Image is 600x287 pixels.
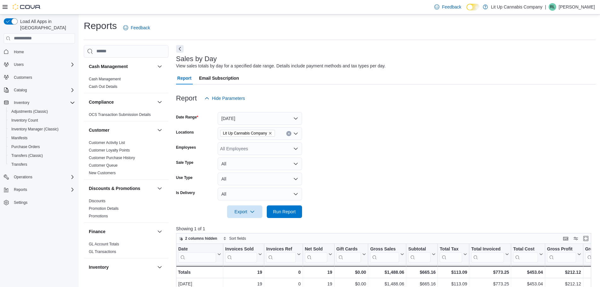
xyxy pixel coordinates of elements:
[1,60,77,69] button: Users
[89,214,108,219] span: Promotions
[547,246,576,252] div: Gross Profit
[176,63,386,69] div: View sales totals by day for a specified date range. Details include payment methods and tax type...
[218,158,302,170] button: All
[176,145,196,150] label: Employees
[178,246,216,252] div: Date
[218,173,302,185] button: All
[14,175,32,180] span: Operations
[11,199,30,206] a: Settings
[89,127,155,133] button: Customer
[84,240,169,258] div: Finance
[178,246,221,262] button: Date
[1,86,77,95] button: Catalog
[231,205,259,218] span: Export
[9,117,41,124] a: Inventory Count
[440,246,462,252] div: Total Tax
[4,45,75,224] nav: Complex example
[9,161,30,168] a: Transfers
[84,111,169,121] div: Compliance
[305,268,332,276] div: 19
[1,47,77,56] button: Home
[11,198,75,206] span: Settings
[89,228,106,235] h3: Finance
[370,246,399,252] div: Gross Sales
[11,186,30,193] button: Reports
[89,242,119,247] span: GL Account Totals
[225,246,262,262] button: Invoices Sold
[11,99,32,106] button: Inventory
[176,190,195,195] label: Is Delivery
[156,98,163,106] button: Compliance
[212,95,245,101] span: Hide Parameters
[6,134,77,142] button: Manifests
[218,188,302,200] button: All
[176,45,184,53] button: Next
[549,3,556,11] div: Roy Lackey
[513,246,538,252] div: Total Cost
[89,198,106,204] span: Discounts
[440,246,462,262] div: Total Tax
[84,139,169,179] div: Customer
[11,109,48,114] span: Adjustments (Classic)
[513,246,543,262] button: Total Cost
[89,249,116,254] span: GL Transactions
[336,268,366,276] div: $0.00
[266,246,295,252] div: Invoices Ref
[6,107,77,116] button: Adjustments (Classic)
[11,48,26,56] a: Home
[89,206,119,211] a: Promotion Details
[471,246,504,252] div: Total Invoiced
[14,88,27,93] span: Catalog
[89,163,117,168] a: Customer Queue
[11,173,35,181] button: Operations
[440,246,467,262] button: Total Tax
[1,198,77,207] button: Settings
[176,175,192,180] label: Use Type
[176,115,198,120] label: Date Range
[266,268,300,276] div: 0
[185,236,217,241] span: 2 columns hidden
[305,246,332,262] button: Net Sold
[89,228,155,235] button: Finance
[121,21,152,34] a: Feedback
[89,264,109,270] h3: Inventory
[227,205,262,218] button: Export
[9,134,75,142] span: Manifests
[89,156,135,160] a: Customer Purchase History
[370,246,399,262] div: Gross Sales
[223,130,267,136] span: Lit Up Cannabis Company
[9,125,61,133] a: Inventory Manager (Classic)
[466,4,480,10] input: Dark Mode
[178,268,221,276] div: Totals
[9,108,50,115] a: Adjustments (Classic)
[14,49,24,55] span: Home
[220,130,275,137] span: Lit Up Cannabis Company
[268,131,272,135] button: Remove Lit Up Cannabis Company from selection in this group
[89,185,155,192] button: Discounts & Promotions
[14,100,29,105] span: Inventory
[440,268,467,276] div: $113.09
[6,151,77,160] button: Transfers (Classic)
[1,173,77,181] button: Operations
[11,48,75,56] span: Home
[89,99,155,105] button: Compliance
[177,72,191,84] span: Report
[14,62,24,67] span: Users
[14,187,27,192] span: Reports
[336,246,366,262] button: Gift Cards
[11,127,59,132] span: Inventory Manager (Classic)
[89,112,151,117] a: OCS Transaction Submission Details
[89,171,116,175] a: New Customers
[89,84,117,89] a: Cash Out Details
[1,185,77,194] button: Reports
[491,3,542,11] p: Lit Up Cannabis Company
[273,209,296,215] span: Run Report
[89,264,155,270] button: Inventory
[89,77,121,82] span: Cash Management
[89,141,125,145] a: Customer Activity List
[305,246,327,252] div: Net Sold
[547,246,581,262] button: Gross Profit
[9,117,75,124] span: Inventory Count
[513,246,538,262] div: Total Cost
[471,268,509,276] div: $773.25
